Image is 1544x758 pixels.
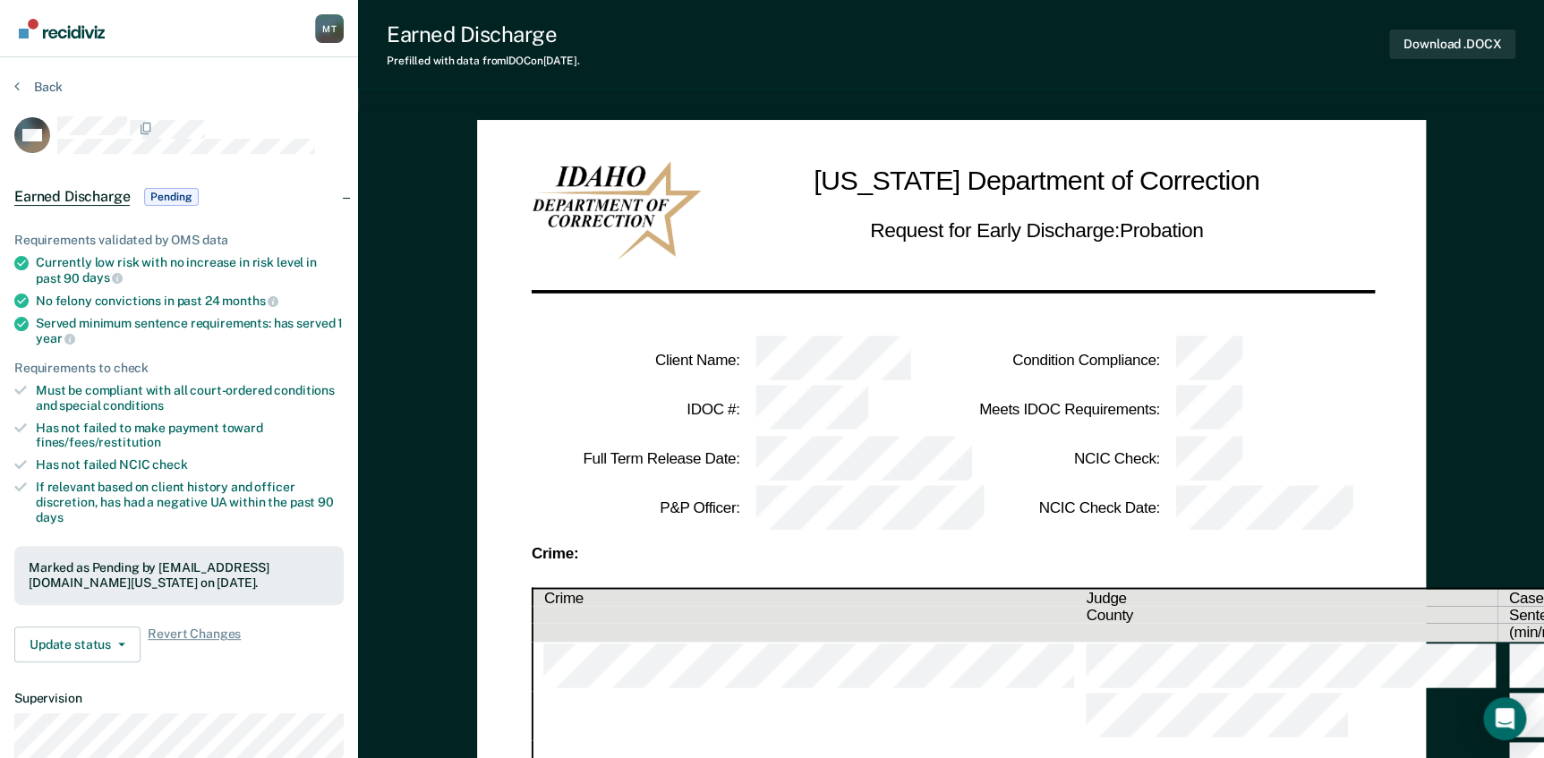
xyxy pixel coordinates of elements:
div: Open Intercom Messenger [1483,697,1526,740]
div: Crime: [531,547,1370,560]
div: Served minimum sentence requirements: has served 1 [36,316,344,346]
div: Has not failed to make payment toward [36,421,344,451]
th: Judge [1075,589,1497,607]
button: Update status [14,626,141,662]
td: Condition Compliance : [951,335,1161,385]
span: Revert Changes [148,626,241,662]
div: Must be compliant with all court-ordered conditions and special [36,383,344,413]
div: Has not failed NCIC [36,457,344,473]
div: Requirements validated by OMS data [14,233,344,248]
th: County [1075,607,1497,624]
h1: [US_STATE] Department of Correction [814,161,1259,202]
span: year [36,331,75,345]
span: Pending [144,188,198,206]
div: Earned Discharge [387,21,580,47]
span: months [222,294,278,308]
span: fines/fees/restitution [36,435,161,449]
span: days [82,270,123,285]
img: Recidiviz [19,19,105,38]
div: If relevant based on client history and officer discretion, has had a negative UA within the past 90 [36,480,344,524]
td: Client Name : [531,335,741,385]
td: Full Term Release Date : [531,434,741,484]
h2: Request for Early Discharge: Probation [869,216,1202,246]
div: M T [315,14,344,43]
th: Crime [532,589,1075,607]
td: Meets IDOC Requirements : [951,384,1161,434]
span: check [152,457,187,472]
div: Prefilled with data from IDOC on [DATE] . [387,55,580,67]
td: IDOC # : [531,384,741,434]
div: Requirements to check [14,361,344,376]
span: days [36,510,63,524]
img: IDOC Logo [531,161,701,260]
td: NCIC Check Date : [951,483,1161,533]
button: Back [14,79,63,95]
button: Download .DOCX [1389,30,1515,59]
div: Marked as Pending by [EMAIL_ADDRESS][DOMAIN_NAME][US_STATE] on [DATE]. [29,560,329,591]
div: Currently low risk with no increase in risk level in past 90 [36,255,344,285]
div: No felony convictions in past 24 [36,293,344,309]
td: NCIC Check : [951,434,1161,484]
span: conditions [103,398,164,413]
button: Profile dropdown button [315,14,344,43]
td: P&P Officer : [531,483,741,533]
span: Earned Discharge [14,188,130,206]
dt: Supervision [14,691,344,706]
